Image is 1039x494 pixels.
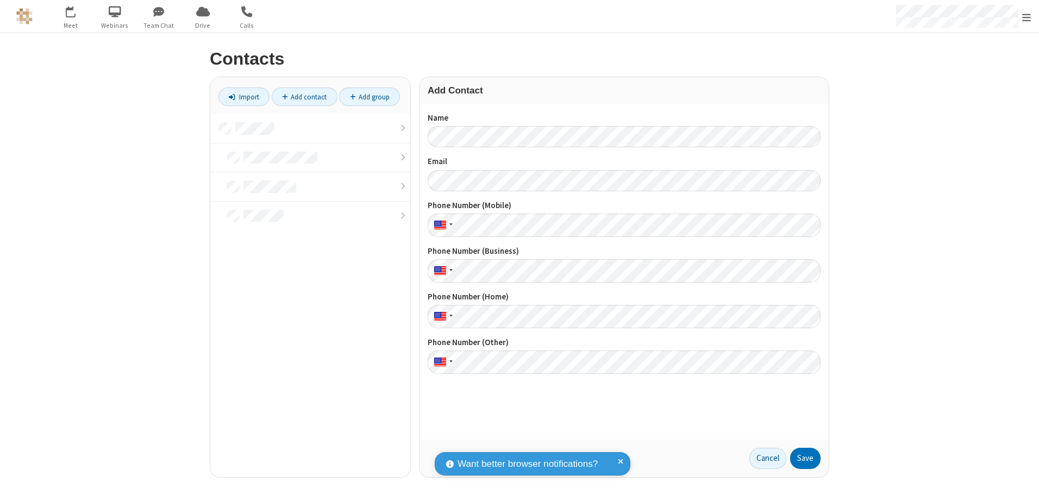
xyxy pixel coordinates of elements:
[139,21,179,30] span: Team Chat
[1012,466,1031,486] iframe: Chat
[227,21,267,30] span: Calls
[428,112,821,124] label: Name
[272,87,337,106] a: Add contact
[339,87,400,106] a: Add group
[428,259,456,283] div: United States: + 1
[428,245,821,258] label: Phone Number (Business)
[16,8,33,24] img: QA Selenium DO NOT DELETE OR CHANGE
[73,6,80,14] div: 1
[210,49,829,68] h2: Contacts
[428,155,821,168] label: Email
[95,21,135,30] span: Webinars
[458,457,598,471] span: Want better browser notifications?
[428,199,821,212] label: Phone Number (Mobile)
[428,214,456,237] div: United States: + 1
[790,448,821,470] button: Save
[428,336,821,349] label: Phone Number (Other)
[183,21,223,30] span: Drive
[428,85,821,96] h3: Add Contact
[428,291,821,303] label: Phone Number (Home)
[749,448,786,470] a: Cancel
[428,305,456,328] div: United States: + 1
[51,21,91,30] span: Meet
[428,351,456,374] div: United States: + 1
[218,87,270,106] a: Import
